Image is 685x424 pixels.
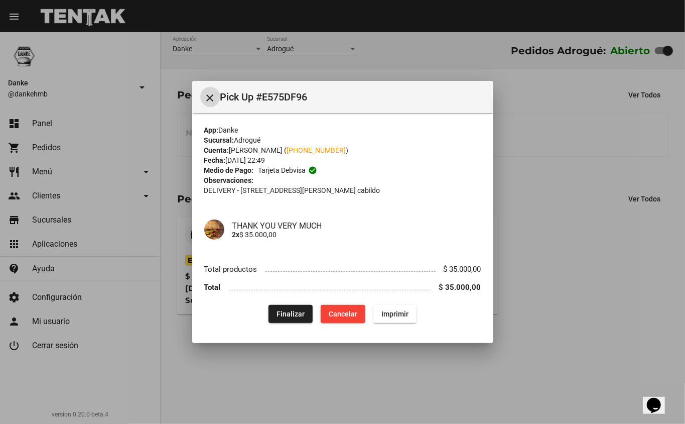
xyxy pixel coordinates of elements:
[204,260,481,278] li: Total productos $ 35.000,00
[232,231,481,239] p: $ 35.000,00
[373,305,417,323] button: Imprimir
[232,221,481,231] h4: THANK YOU VERY MUCH
[204,126,219,134] strong: App:
[381,310,408,318] span: Imprimir
[329,310,357,318] span: Cancelar
[204,220,224,240] img: 60f4cbaf-b0e4-4933-a206-3fb71a262f74.png
[287,146,346,154] a: [PHONE_NUMBER]
[220,89,485,105] span: Pick Up #E575DF96
[204,146,229,154] strong: Cuenta:
[232,231,240,239] b: 2x
[204,278,481,297] li: Total $ 35.000,00
[268,305,313,323] button: Finalizar
[643,384,675,414] iframe: chat widget
[321,305,365,323] button: Cancelar
[204,155,481,165] div: [DATE] 22:49
[204,156,226,164] strong: Fecha:
[200,87,220,107] button: Cerrar
[204,176,254,184] strong: Observaciones:
[258,165,306,175] span: Tarjeta debvisa
[204,135,481,145] div: Adrogué
[277,310,305,318] span: Finalizar
[308,166,317,175] mat-icon: check_circle
[204,125,481,135] div: Danke
[204,185,481,195] p: DELIVERY - [STREET_ADDRESS][PERSON_NAME] cabildo
[204,92,216,104] mat-icon: Cerrar
[204,145,481,155] div: [PERSON_NAME] ( )
[204,136,234,144] strong: Sucursal:
[204,165,254,175] strong: Medio de Pago:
